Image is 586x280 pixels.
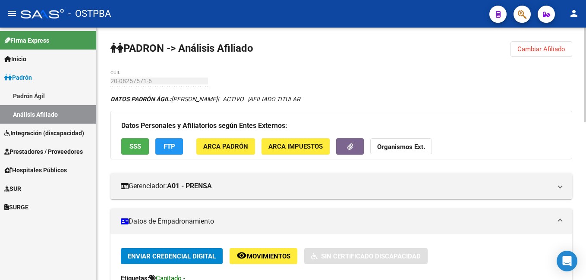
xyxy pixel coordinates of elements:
[110,42,253,54] strong: PADRON -> Análisis Afiliado
[4,73,32,82] span: Padrón
[167,181,212,191] strong: A01 - PRENSA
[230,248,297,264] button: Movimientos
[121,248,223,264] button: Enviar Credencial Digital
[4,128,84,138] span: Integración (discapacidad)
[377,143,425,151] strong: Organismos Ext.
[121,217,551,226] mat-panel-title: Datos de Empadronamiento
[110,173,572,199] mat-expansion-panel-header: Gerenciador:A01 - PRENSA
[121,120,561,132] h3: Datos Personales y Afiliatorios según Entes Externos:
[261,138,330,154] button: ARCA Impuestos
[110,96,300,103] i: | ACTIVO |
[110,208,572,234] mat-expansion-panel-header: Datos de Empadronamiento
[129,143,141,151] span: SSS
[4,184,21,193] span: SUR
[121,138,149,154] button: SSS
[110,96,171,103] strong: DATOS PADRÓN ÁGIL:
[4,36,49,45] span: Firma Express
[7,8,17,19] mat-icon: menu
[4,147,83,156] span: Prestadores / Proveedores
[249,96,300,103] span: AFILIADO TITULAR
[569,8,579,19] mat-icon: person
[164,143,175,151] span: FTP
[155,138,183,154] button: FTP
[121,181,551,191] mat-panel-title: Gerenciador:
[203,143,248,151] span: ARCA Padrón
[304,248,428,264] button: Sin Certificado Discapacidad
[370,138,432,154] button: Organismos Ext.
[510,41,572,57] button: Cambiar Afiliado
[4,202,28,212] span: SURGE
[268,143,323,151] span: ARCA Impuestos
[110,96,217,103] span: [PERSON_NAME]
[68,4,111,23] span: - OSTPBA
[557,251,577,271] div: Open Intercom Messenger
[321,252,421,260] span: Sin Certificado Discapacidad
[517,45,565,53] span: Cambiar Afiliado
[128,252,216,260] span: Enviar Credencial Digital
[4,54,26,64] span: Inicio
[196,138,255,154] button: ARCA Padrón
[247,252,290,260] span: Movimientos
[4,165,67,175] span: Hospitales Públicos
[236,250,247,261] mat-icon: remove_red_eye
